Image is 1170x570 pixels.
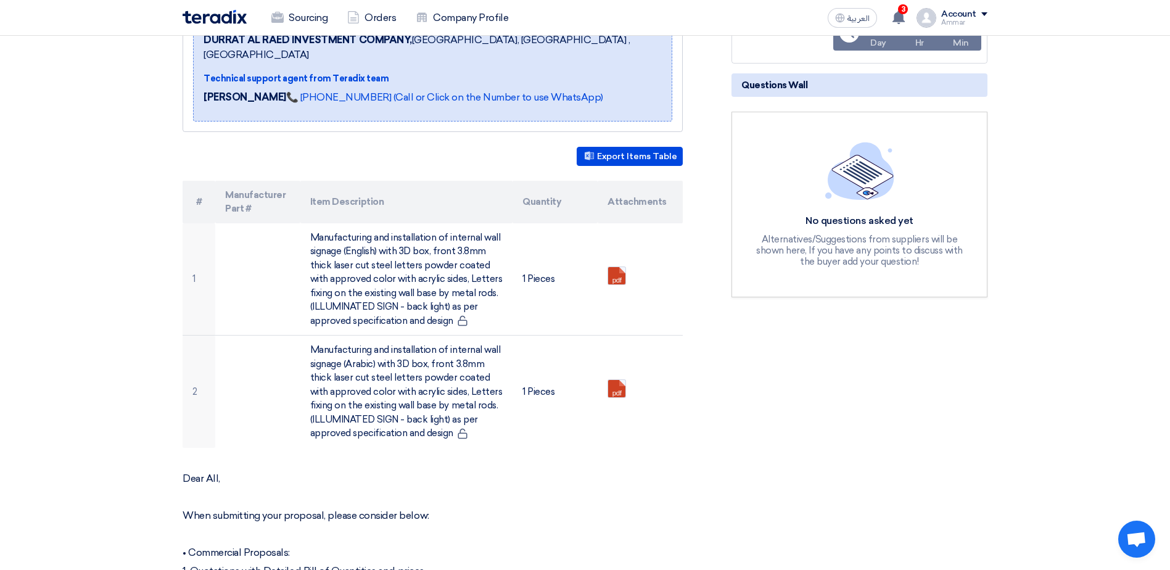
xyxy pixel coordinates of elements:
[183,181,215,223] th: #
[286,91,603,103] a: 📞 [PHONE_NUMBER] (Call or Click on the Number to use WhatsApp)
[204,34,412,46] b: DURRAT AL RAED INVESTMENT COMPANY,
[513,223,598,336] td: 1 Pieces
[183,336,215,448] td: 2
[204,33,662,62] span: [GEOGRAPHIC_DATA], [GEOGRAPHIC_DATA] ,[GEOGRAPHIC_DATA]
[1118,521,1155,558] a: Open chat
[941,19,987,26] div: Ammar
[915,36,924,49] div: Hr
[598,181,683,223] th: Attachments
[183,223,215,336] td: 1
[953,36,969,49] div: Min
[300,223,513,336] td: Manufacturing and installation of internal wall signage (English) with 3D box, front 3.8mm thick ...
[337,4,406,31] a: Orders
[608,380,707,454] a: SAMPLE__RECEPTION_CENOMI_LOGO__DETAILS_box__mm_1756393038524.pdf
[300,336,513,448] td: Manufacturing and installation of internal wall signage (Arabic) with 3D box, front 3.8mm thick l...
[183,510,683,522] p: When submitting your proposal, please consider below:
[755,234,965,267] div: Alternatives/Suggestions from suppliers will be shown here, If you have any points to discuss wit...
[513,181,598,223] th: Quantity
[828,8,877,28] button: العربية
[941,9,976,20] div: Account
[825,142,894,200] img: empty_state_list.svg
[513,336,598,448] td: 1 Pieces
[204,72,662,85] div: Technical support agent from Teradix team
[262,4,337,31] a: Sourcing
[183,10,247,24] img: Teradix logo
[204,91,286,103] strong: [PERSON_NAME]
[183,473,683,485] p: Dear All,
[406,4,518,31] a: Company Profile
[608,267,707,341] a: SAMPLE__RECEPTION_CENOMI_LOGO__DETAILS_box__mm_1756393030275.pdf
[870,36,886,49] div: Day
[300,181,513,223] th: Item Description
[577,147,683,166] button: Export Items Table
[755,215,965,228] div: No questions asked yet
[898,4,908,14] span: 3
[183,547,683,559] p: • Commercial Proposals:
[917,8,936,28] img: profile_test.png
[847,14,870,23] span: العربية
[741,78,807,92] span: Questions Wall
[215,181,300,223] th: Manufacturer Part #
